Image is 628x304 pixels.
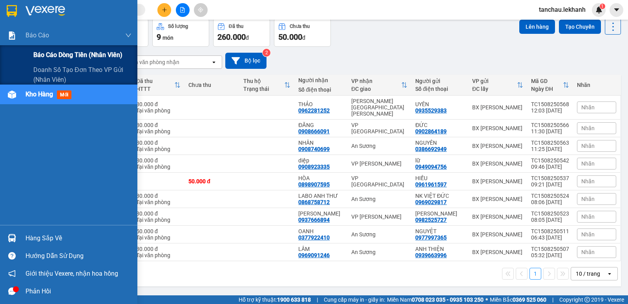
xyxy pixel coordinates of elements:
div: TC1508250511 [531,228,569,234]
div: 50.000 đ [188,178,235,184]
sup: 1 [600,4,605,9]
div: Chọn văn phòng nhận [125,58,179,66]
div: An Sương [351,143,407,149]
th: Toggle SortBy [468,75,527,96]
div: Số điện thoại [298,87,343,93]
img: logo-vxr [7,5,17,17]
svg: open [211,59,217,65]
div: 08:06 [DATE] [531,199,569,205]
div: 0908923335 [298,164,330,170]
button: Lên hàng [519,20,555,34]
span: aim [198,7,203,13]
div: 09:21 [DATE] [531,181,569,188]
span: file-add [180,7,185,13]
div: 0898907595 [298,181,330,188]
div: BX [PERSON_NAME] [472,104,523,111]
th: Toggle SortBy [132,75,184,96]
strong: 0369 525 060 [513,297,546,303]
button: file-add [176,3,190,17]
div: Tại văn phòng [136,252,181,258]
span: mới [57,90,71,99]
div: Chưa thu [188,82,235,88]
div: 0962281252 [298,107,330,114]
div: Hướng dẫn sử dụng [26,250,131,262]
div: 30.000 đ [136,101,181,107]
div: HIẾU [415,175,464,181]
div: THẢO [298,101,343,107]
div: Ngày ĐH [531,86,563,92]
div: 0977997365 [415,234,447,241]
div: 30.000 đ [136,140,181,146]
div: VP nhận [351,78,401,84]
span: down [125,32,131,39]
div: VP gửi [472,78,517,84]
div: 30.000 đ [136,193,181,199]
div: Thu hộ [243,78,284,84]
div: diệp [298,157,343,164]
div: 0868758712 [298,199,330,205]
div: VP [GEOGRAPHIC_DATA] [351,122,407,134]
div: HTTT [136,86,174,92]
strong: 1900 633 818 [277,297,311,303]
div: 0949094756 [415,164,447,170]
img: warehouse-icon [8,90,16,99]
div: Tại văn phòng [136,199,181,205]
div: Tại văn phòng [136,164,181,170]
div: 08:05 [DATE] [531,217,569,223]
div: KIM NGỌC [298,210,343,217]
div: Hàng sắp về [26,232,131,244]
span: Nhãn [581,196,595,202]
div: ANH THIỆN [415,246,464,252]
div: 11:25 [DATE] [531,146,569,152]
span: 260.000 [217,32,246,42]
div: TC1508250563 [531,140,569,146]
div: 0908740699 [298,146,330,152]
div: Tại văn phòng [136,107,181,114]
span: Nhãn [581,104,595,111]
span: Báo cáo [26,30,49,40]
div: 0937666894 [298,217,330,223]
span: Nhãn [581,178,595,184]
div: Đã thu [229,24,243,29]
div: HÒA [298,175,343,181]
div: LABO ANH THƯ [298,193,343,199]
button: 1 [529,268,541,280]
div: TC1508250542 [531,157,569,164]
div: An Sương [351,196,407,202]
div: TC1508250507 [531,246,569,252]
span: Giới thiệu Vexere, nhận hoa hồng [26,269,118,278]
span: 9 [157,32,161,42]
span: Miền Nam [387,295,484,304]
div: lữ [415,157,464,164]
span: question-circle [8,252,16,260]
span: copyright [584,297,590,302]
span: đ [246,35,249,41]
span: Kho hàng [26,90,53,98]
strong: 0708 023 035 - 0935 103 250 [412,297,484,303]
div: BX [PERSON_NAME] [472,249,523,255]
div: 0386692949 [415,146,447,152]
button: aim [194,3,208,17]
span: caret-down [613,6,620,13]
div: TC1508250524 [531,193,569,199]
span: | [552,295,553,304]
div: 30.000 đ [136,122,181,128]
div: BX [PERSON_NAME] [472,231,523,238]
span: Cung cấp máy in - giấy in: [324,295,385,304]
div: 0902864189 [415,128,447,134]
span: 1 [601,4,604,9]
span: notification [8,270,16,277]
span: Nhãn [581,143,595,149]
div: ĐC lấy [472,86,517,92]
div: 0982525727 [415,217,447,223]
div: Tại văn phòng [136,146,181,152]
span: đ [302,35,305,41]
button: Đã thu260.000đ [213,18,270,47]
div: 30.000 đ [136,246,181,252]
div: 0935529383 [415,107,447,114]
div: 0939663996 [415,252,447,258]
div: BX [PERSON_NAME] [472,214,523,220]
div: TC1508250523 [531,210,569,217]
div: BX [PERSON_NAME] [472,125,523,131]
button: Tạo Chuyến [559,20,601,34]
